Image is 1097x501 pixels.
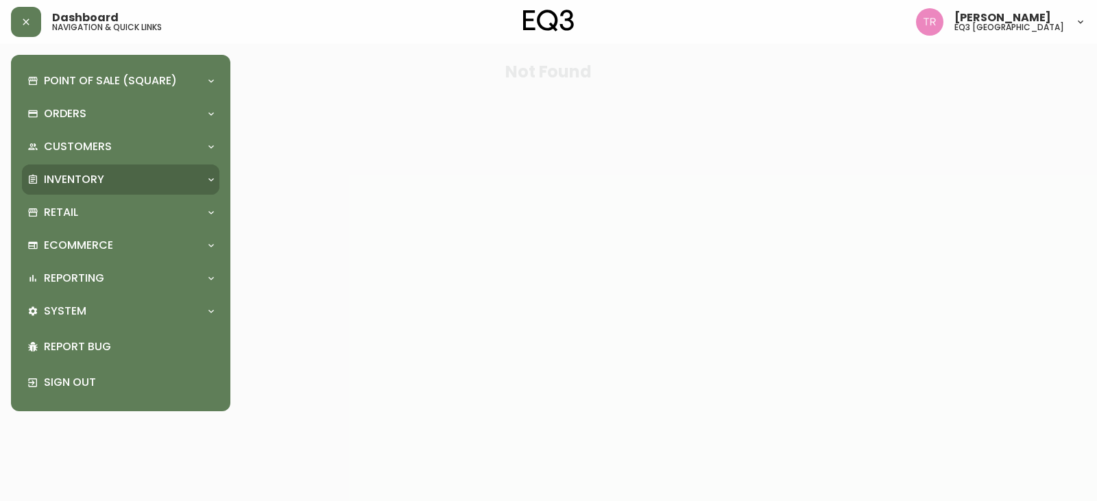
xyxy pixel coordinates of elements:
[44,73,177,88] p: Point of Sale (Square)
[954,23,1064,32] h5: eq3 [GEOGRAPHIC_DATA]
[22,230,219,260] div: Ecommerce
[44,375,214,390] p: Sign Out
[44,139,112,154] p: Customers
[22,329,219,365] div: Report Bug
[44,238,113,253] p: Ecommerce
[44,172,104,187] p: Inventory
[523,10,574,32] img: logo
[916,8,943,36] img: 214b9049a7c64896e5c13e8f38ff7a87
[22,132,219,162] div: Customers
[22,263,219,293] div: Reporting
[22,296,219,326] div: System
[44,304,86,319] p: System
[22,197,219,228] div: Retail
[44,339,214,354] p: Report Bug
[52,23,162,32] h5: navigation & quick links
[44,271,104,286] p: Reporting
[22,164,219,195] div: Inventory
[44,106,86,121] p: Orders
[52,12,119,23] span: Dashboard
[22,99,219,129] div: Orders
[22,365,219,400] div: Sign Out
[44,205,78,220] p: Retail
[954,12,1051,23] span: [PERSON_NAME]
[22,66,219,96] div: Point of Sale (Square)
